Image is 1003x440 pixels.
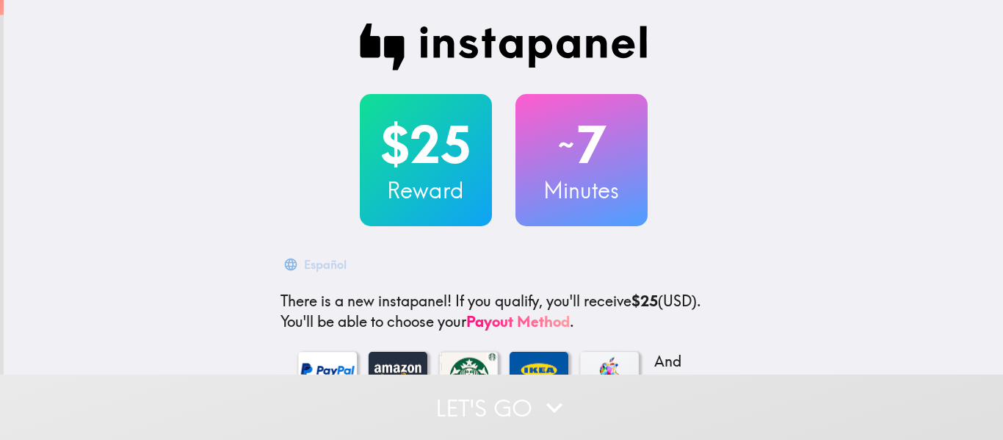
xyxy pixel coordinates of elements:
span: There is a new instapanel! [280,292,452,310]
img: Instapanel [360,24,648,71]
span: ~ [556,123,576,167]
p: If you qualify, you'll receive (USD) . You'll be able to choose your . [280,291,727,332]
h3: Minutes [515,175,648,206]
p: And more... [651,351,709,392]
b: $25 [631,292,658,310]
div: Español [304,254,347,275]
button: Español [280,250,352,279]
a: Payout Method [466,312,570,331]
h3: Reward [360,175,492,206]
h2: $25 [360,115,492,175]
h2: 7 [515,115,648,175]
